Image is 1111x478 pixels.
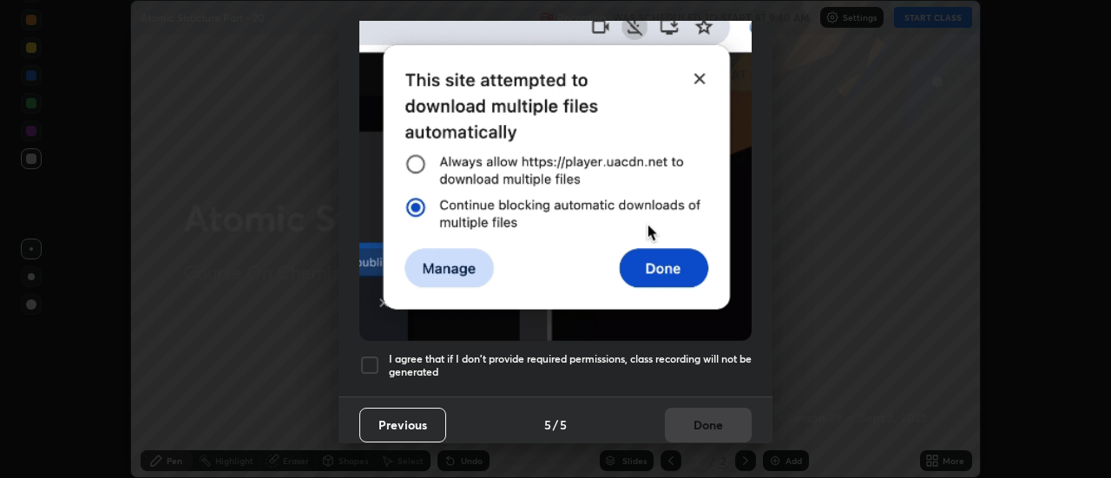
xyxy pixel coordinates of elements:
[544,416,551,434] h4: 5
[560,416,567,434] h4: 5
[359,408,446,442] button: Previous
[553,416,558,434] h4: /
[389,352,752,379] h5: I agree that if I don't provide required permissions, class recording will not be generated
